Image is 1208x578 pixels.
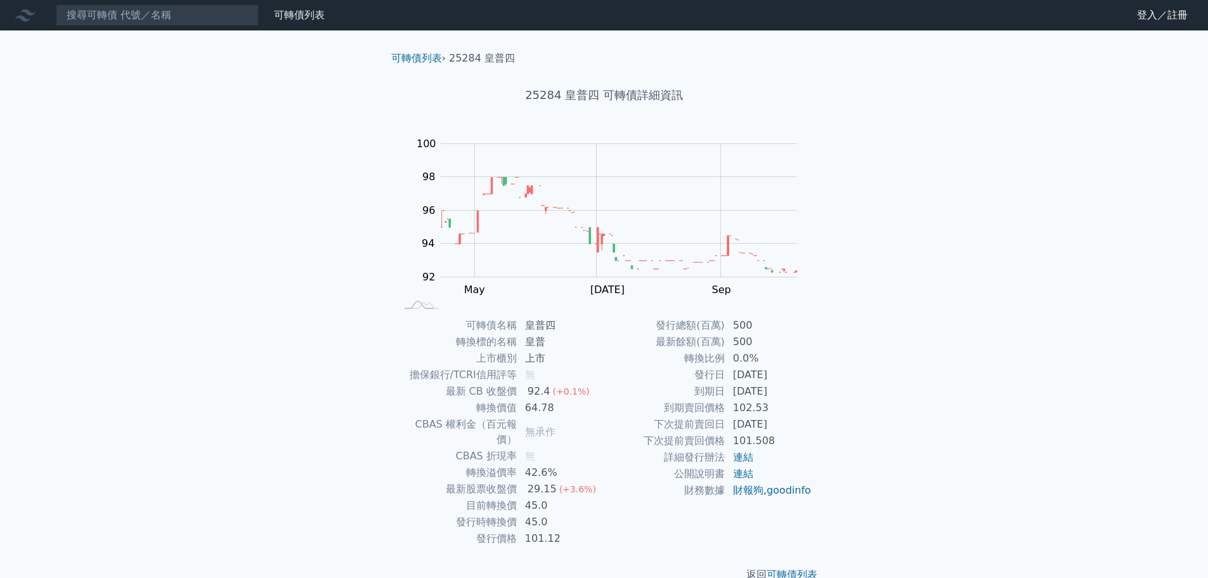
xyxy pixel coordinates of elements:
[525,369,535,381] span: 無
[410,138,816,296] g: Chart
[525,384,553,399] div: 92.4
[396,350,517,367] td: 上市櫃別
[396,448,517,464] td: CBAS 折現率
[725,350,812,367] td: 0.0%
[396,514,517,530] td: 發行時轉換價
[725,367,812,383] td: [DATE]
[725,416,812,433] td: [DATE]
[525,450,535,462] span: 無
[417,138,436,150] tspan: 100
[733,451,753,463] a: 連結
[464,284,485,296] tspan: May
[712,284,731,296] tspan: Sep
[725,317,812,334] td: 500
[517,334,604,350] td: 皇普
[396,400,517,416] td: 轉換價值
[525,426,555,438] span: 無承作
[725,383,812,400] td: [DATE]
[517,530,604,547] td: 101.12
[604,416,725,433] td: 下次提前賣回日
[396,383,517,400] td: 最新 CB 收盤價
[517,497,604,514] td: 45.0
[396,317,517,334] td: 可轉債名稱
[604,466,725,482] td: 公開說明書
[604,449,725,466] td: 詳細發行辦法
[391,51,446,66] li: ›
[517,514,604,530] td: 45.0
[381,86,828,104] h1: 25284 皇普四 可轉債詳細資訊
[56,4,259,26] input: 搜尋可轉債 代號／名稱
[396,530,517,547] td: 發行價格
[396,481,517,497] td: 最新股票收盤價
[422,171,435,183] tspan: 98
[391,52,442,64] a: 可轉債列表
[396,416,517,448] td: CBAS 權利金（百元報價）
[517,317,604,334] td: 皇普四
[396,367,517,383] td: 擔保銀行/TCRI信用評等
[274,9,325,21] a: 可轉債列表
[604,350,725,367] td: 轉換比例
[604,317,725,334] td: 發行總額(百萬)
[733,468,753,480] a: 連結
[604,482,725,499] td: 財務數據
[525,482,559,497] div: 29.15
[725,482,812,499] td: ,
[396,464,517,481] td: 轉換溢價率
[441,178,796,273] g: Series
[604,334,725,350] td: 最新餘額(百萬)
[422,204,435,216] tspan: 96
[604,383,725,400] td: 到期日
[725,433,812,449] td: 101.508
[396,497,517,514] td: 目前轉換價
[517,400,604,416] td: 64.78
[449,51,515,66] li: 25284 皇普四
[725,334,812,350] td: 500
[733,484,763,496] a: 財報狗
[604,367,725,383] td: 發行日
[725,400,812,416] td: 102.53
[517,464,604,481] td: 42.6%
[604,433,725,449] td: 下次提前賣回價格
[552,386,589,397] span: (+0.1%)
[422,271,435,283] tspan: 92
[1127,5,1198,25] a: 登入／註冊
[767,484,811,496] a: goodinfo
[396,334,517,350] td: 轉換標的名稱
[590,284,625,296] tspan: [DATE]
[422,237,434,249] tspan: 94
[517,350,604,367] td: 上市
[604,400,725,416] td: 到期賣回價格
[559,484,596,494] span: (+3.6%)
